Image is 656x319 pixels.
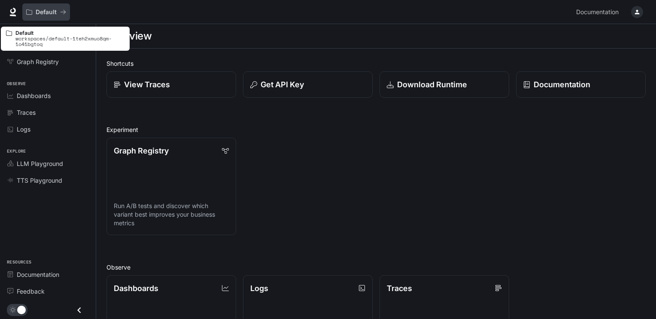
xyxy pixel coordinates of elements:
[380,71,509,98] a: Download Runtime
[17,270,59,279] span: Documentation
[70,301,89,319] button: Close drawer
[534,79,590,90] p: Documentation
[114,282,158,294] p: Dashboards
[17,305,26,314] span: Dark mode toggle
[3,88,92,103] a: Dashboards
[106,138,236,235] a: Graph RegistryRun A/B tests and discover which variant best improves your business metrics
[17,176,62,185] span: TTS Playground
[114,145,169,156] p: Graph Registry
[3,173,92,188] a: TTS Playground
[36,9,57,16] p: Default
[15,30,125,36] p: Default
[17,57,59,66] span: Graph Registry
[15,36,125,47] p: workspaces/default-1teh2xmuo8qm-1o41bgtoq
[261,79,304,90] p: Get API Key
[106,71,236,98] a: View Traces
[3,284,92,299] a: Feedback
[106,263,646,272] h2: Observe
[22,3,70,21] button: All workspaces
[387,282,412,294] p: Traces
[576,7,619,18] span: Documentation
[397,79,467,90] p: Download Runtime
[114,202,229,227] p: Run A/B tests and discover which variant best improves your business metrics
[573,3,625,21] a: Documentation
[516,71,646,98] a: Documentation
[243,71,373,98] button: Get API Key
[250,282,268,294] p: Logs
[3,122,92,137] a: Logs
[3,105,92,120] a: Traces
[3,267,92,282] a: Documentation
[17,91,51,100] span: Dashboards
[17,159,63,168] span: LLM Playground
[17,108,36,117] span: Traces
[17,287,45,296] span: Feedback
[17,125,30,134] span: Logs
[106,125,646,134] h2: Experiment
[124,79,170,90] p: View Traces
[3,156,92,171] a: LLM Playground
[3,54,92,69] a: Graph Registry
[106,59,646,68] h2: Shortcuts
